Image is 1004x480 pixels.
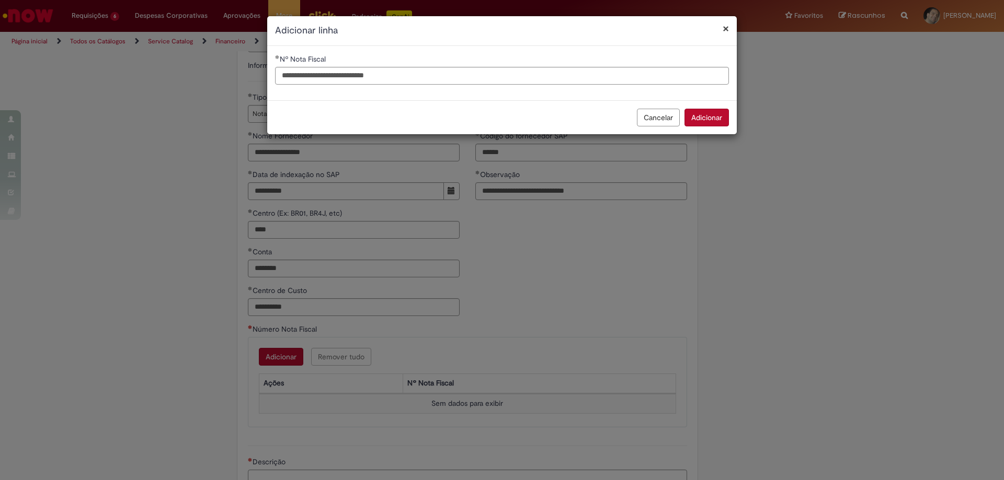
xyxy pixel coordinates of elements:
h2: Adicionar linha [275,24,729,38]
input: Nº Nota Fiscal [275,67,729,85]
span: Obrigatório Preenchido [275,55,280,59]
button: Cancelar [637,109,680,126]
button: Adicionar [684,109,729,126]
span: Nº Nota Fiscal [280,54,328,64]
button: Fechar modal [723,23,729,34]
